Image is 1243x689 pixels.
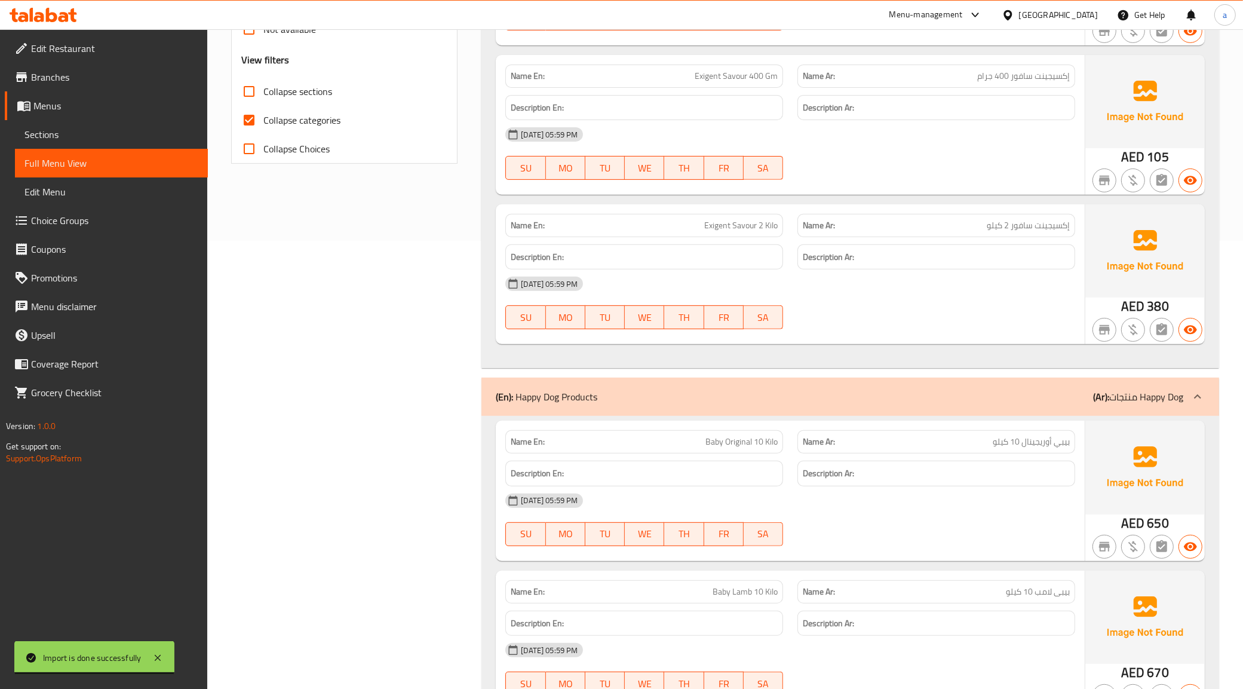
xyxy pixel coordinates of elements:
button: TH [664,305,704,329]
button: Not branch specific item [1092,535,1116,559]
h3: View filters [241,53,290,67]
span: Not available [263,22,316,36]
span: AED [1121,295,1144,318]
span: Collapse sections [263,84,332,99]
span: Coverage Report [31,357,198,371]
span: FR [709,525,739,543]
button: SU [505,156,545,180]
span: FR [709,309,739,326]
span: AED [1121,512,1144,535]
button: Not has choices [1150,318,1174,342]
a: Sections [15,120,208,149]
span: TU [590,525,620,543]
span: بيبي أوريجينال 10 كيلو [993,436,1070,448]
strong: Name Ar: [803,436,835,448]
a: Coupons [5,235,208,264]
strong: Description Ar: [803,616,854,631]
strong: Description Ar: [803,466,854,481]
span: Branches [31,70,198,84]
span: AED [1121,145,1144,169]
a: Edit Menu [15,177,208,206]
span: Grocery Checklist [31,385,198,400]
button: Available [1178,169,1202,192]
strong: Name Ar: [803,70,835,82]
div: Menu-management [889,8,963,22]
button: FR [704,305,744,329]
b: (En): [496,388,513,406]
strong: Description Ar: [803,100,854,115]
span: Coupons [31,242,198,256]
button: WE [625,305,664,329]
span: WE [630,309,659,326]
span: AED [1121,661,1144,684]
span: Sections [24,127,198,142]
button: Available [1178,535,1202,559]
span: إكسيجينت سافور 2 كيلو [987,219,1070,232]
span: TU [590,160,620,177]
button: TU [585,156,625,180]
span: TH [669,525,699,543]
a: Choice Groups [5,206,208,235]
span: SA [748,525,778,543]
span: Edit Restaurant [31,41,198,56]
strong: Description En: [511,250,564,265]
span: Exigent Savour 2 Kilo [704,219,778,232]
span: Baby Original 10 Kilo [705,436,778,448]
strong: Name En: [511,70,545,82]
img: Ae5nvW7+0k+MAAAAAElFTkSuQmCC [1085,204,1205,298]
span: TH [669,160,699,177]
a: Edit Restaurant [5,34,208,63]
b: (Ar): [1093,388,1109,406]
button: WE [625,522,664,546]
span: TU [590,309,620,326]
span: إكسيجينت سافور 400 جرام [977,70,1070,82]
strong: Name En: [511,436,545,448]
button: Not has choices [1150,19,1174,43]
a: Full Menu View [15,149,208,177]
button: TH [664,522,704,546]
img: Ae5nvW7+0k+MAAAAAElFTkSuQmCC [1085,55,1205,148]
strong: Description En: [511,100,564,115]
strong: Name Ar: [803,586,835,598]
span: MO [551,309,581,326]
strong: Name Ar: [803,219,835,232]
button: TH [664,156,704,180]
span: 105 [1147,145,1168,169]
a: Menu disclaimer [5,292,208,321]
span: Upsell [31,328,198,342]
span: SU [511,525,541,543]
a: Promotions [5,264,208,292]
span: [DATE] 05:59 PM [516,278,582,290]
span: 650 [1147,512,1168,535]
button: Purchased item [1121,535,1145,559]
p: منتجات Happy Dog [1093,390,1183,404]
button: Not has choices [1150,535,1174,559]
span: Exigent Savour 400 Gm [695,70,778,82]
span: MO [551,160,581,177]
strong: Name En: [511,219,545,232]
button: Available [1178,19,1202,43]
span: [DATE] 05:59 PM [516,129,582,140]
span: WE [630,160,659,177]
button: Purchased item [1121,19,1145,43]
div: (En): Happy Dog Products(Ar):منتجات Happy Dog [481,378,1219,416]
button: MO [546,305,585,329]
button: Purchased item [1121,169,1145,192]
span: [DATE] 05:59 PM [516,495,582,506]
span: Promotions [31,271,198,285]
p: Happy Dog Products [496,390,597,404]
button: SU [505,522,545,546]
span: FR [709,160,739,177]
span: 380 [1147,295,1168,318]
button: Not branch specific item [1092,318,1116,342]
button: Purchased item [1121,318,1145,342]
span: MO [551,525,581,543]
a: Branches [5,63,208,91]
span: بيبى لامب 10 كيلو [1006,586,1070,598]
button: TU [585,522,625,546]
strong: Description En: [511,466,564,481]
button: MO [546,156,585,180]
a: Menus [5,91,208,120]
button: Not branch specific item [1092,169,1116,192]
span: Edit Menu [24,185,198,199]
